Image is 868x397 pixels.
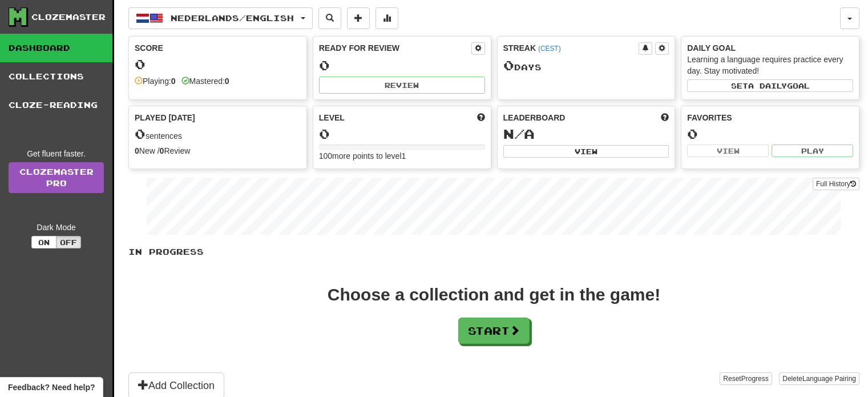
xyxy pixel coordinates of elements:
[135,145,301,157] div: New / Review
[748,82,787,90] span: a daily
[458,318,530,344] button: Start
[319,112,345,123] span: Level
[661,112,669,123] span: This week in points, UTC
[503,145,669,158] button: View
[318,7,341,29] button: Search sentences
[376,7,398,29] button: More stats
[128,7,313,29] button: Nederlands/English
[171,13,294,23] span: Nederlands / English
[687,54,853,77] div: Learning a language requires practice every day. Stay motivated!
[687,145,769,157] button: View
[135,146,139,155] strong: 0
[802,375,856,383] span: Language Pairing
[135,57,301,71] div: 0
[503,58,669,73] div: Day s
[225,77,229,86] strong: 0
[813,178,859,190] button: Full History
[160,146,164,155] strong: 0
[56,236,81,248] button: Off
[135,127,301,142] div: sentences
[9,162,104,193] a: ClozemasterPro
[319,127,485,141] div: 0
[8,382,95,393] span: Open feedback widget
[9,148,104,159] div: Get fluent faster.
[741,375,769,383] span: Progress
[503,126,535,142] span: N/A
[687,112,853,123] div: Favorites
[319,150,485,162] div: 100 more points to level 1
[687,79,853,92] button: Seta dailygoal
[779,372,859,385] button: DeleteLanguage Pairing
[135,42,301,54] div: Score
[31,11,106,23] div: Clozemaster
[720,372,772,385] button: ResetProgress
[687,42,853,54] div: Daily Goal
[687,127,853,141] div: 0
[328,286,660,303] div: Choose a collection and get in the game!
[538,45,561,53] a: (CEST)
[772,145,853,157] button: Play
[171,77,176,86] strong: 0
[319,42,471,54] div: Ready for Review
[347,7,370,29] button: Add sentence to collection
[503,42,639,54] div: Streak
[128,246,859,258] p: In Progress
[503,112,566,123] span: Leaderboard
[31,236,56,248] button: On
[135,112,195,123] span: Played [DATE]
[135,126,146,142] span: 0
[181,75,229,87] div: Mastered:
[9,222,104,233] div: Dark Mode
[319,58,485,73] div: 0
[319,77,485,94] button: Review
[477,112,485,123] span: Score more points to level up
[503,57,514,73] span: 0
[135,75,176,87] div: Playing:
